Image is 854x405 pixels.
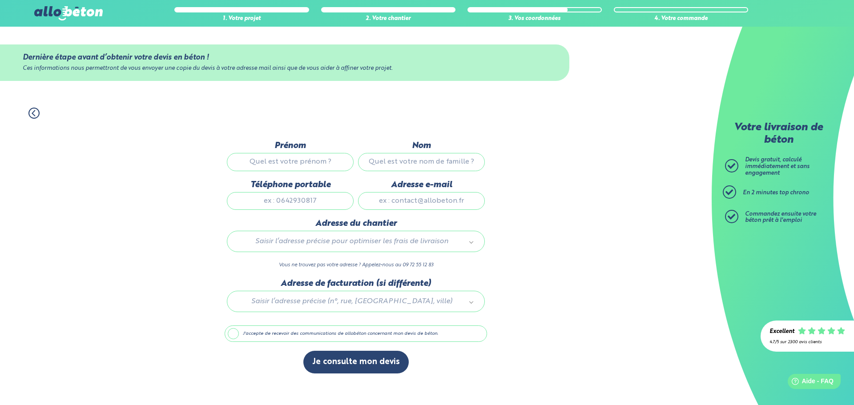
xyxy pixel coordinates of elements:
[321,16,455,22] div: 2. Votre chantier
[227,180,354,190] label: Téléphone portable
[727,122,830,146] p: Votre livraison de béton
[303,351,409,373] button: Je consulte mon devis
[743,190,809,196] span: En 2 minutes top chrono
[775,370,844,395] iframe: Help widget launcher
[745,211,816,224] span: Commandez ensuite votre béton prêt à l'emploi
[227,192,354,210] input: ex : 0642930817
[227,141,354,151] label: Prénom
[745,157,810,176] span: Devis gratuit, calculé immédiatement et sans engagement
[467,16,602,22] div: 3. Vos coordonnées
[769,329,794,335] div: Excellent
[358,180,485,190] label: Adresse e-mail
[240,236,464,247] span: Saisir l’adresse précise pour optimiser les frais de livraison
[174,16,309,22] div: 1. Votre projet
[225,325,487,342] label: J'accepte de recevoir des communications de allobéton concernant mon devis de béton.
[358,192,485,210] input: ex : contact@allobeton.fr
[23,65,547,72] div: Ces informations nous permettront de vous envoyer une copie du devis à votre adresse mail ainsi q...
[34,6,103,20] img: allobéton
[358,153,485,171] input: Quel est votre nom de famille ?
[227,219,485,229] label: Adresse du chantier
[23,53,547,62] div: Dernière étape avant d’obtenir votre devis en béton !
[614,16,748,22] div: 4. Votre commande
[227,153,354,171] input: Quel est votre prénom ?
[236,236,475,247] a: Saisir l’adresse précise pour optimiser les frais de livraison
[769,340,845,345] div: 4.7/5 sur 2300 avis clients
[358,141,485,151] label: Nom
[227,261,485,269] p: Vous ne trouvez pas votre adresse ? Appelez-nous au 09 72 55 12 83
